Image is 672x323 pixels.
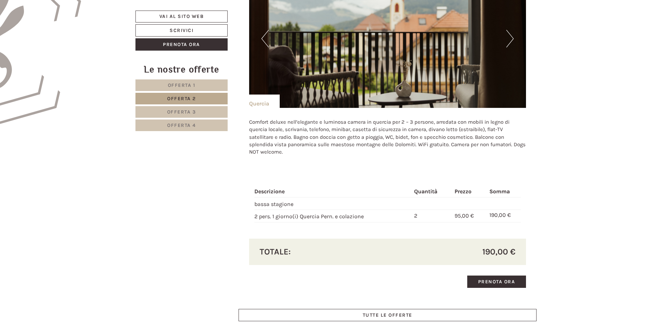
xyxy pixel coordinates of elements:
[254,197,412,210] td: bassa stagione
[167,122,196,128] span: Offerta 4
[5,19,114,40] div: Buon giorno, come possiamo aiutarla?
[487,186,521,197] th: Somma
[455,212,474,219] span: 95,00 €
[254,186,412,197] th: Descrizione
[135,24,228,37] a: Scrivici
[261,30,269,47] button: Previous
[239,309,537,321] a: TUTTE LE OFFERTE
[452,186,487,197] th: Prezzo
[506,30,514,47] button: Next
[254,210,412,222] td: 2 pers. 1 giorno(i) Quercia Pern. e colazione
[102,73,266,78] small: 08:31
[102,43,266,49] div: Lei
[249,118,526,156] p: Comfort deluxe nell’elegante e luminosa camera in quercia per 2 – 3 persone, arredata con mobili ...
[135,63,228,76] div: Le nostre offerte
[411,186,452,197] th: Quantità
[467,276,526,288] a: Prenota ora
[167,109,196,115] span: Offerta 3
[125,5,152,17] div: lunedì
[482,246,515,258] span: 190,00 €
[167,96,196,102] span: Offerta 2
[240,185,277,198] button: Invia
[135,38,228,51] a: Prenota ora
[11,34,110,39] small: 08:25
[254,246,388,258] div: Totale:
[168,82,196,88] span: Offerta 1
[487,210,521,222] td: 190,00 €
[99,42,271,79] div: [PERSON_NAME]! Grazie mille per le offerte: ora valutiamo :) per caso è possibile richiedere il l...
[249,95,280,108] div: Quercia
[135,11,228,22] a: Vai al sito web
[411,210,452,222] td: 2
[11,20,110,26] div: Hotel B&B Feldmessner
